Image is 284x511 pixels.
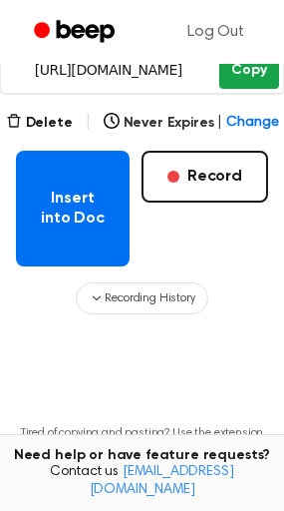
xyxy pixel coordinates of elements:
span: Contact us [12,464,272,499]
button: Recording History [76,282,207,314]
button: Delete [6,113,73,134]
span: | [217,113,222,134]
span: Recording History [105,289,194,307]
button: Never Expires|Change [104,113,279,134]
span: Change [226,113,278,134]
span: | [85,111,92,135]
a: Log Out [167,8,264,56]
button: Insert into Doc [16,151,130,266]
a: [EMAIL_ADDRESS][DOMAIN_NAME] [90,465,234,497]
a: Beep [20,13,133,52]
button: Record [142,151,268,203]
p: Tired of copying and pasting? Use the extension to automatically insert your recordings. [16,426,268,456]
button: Copy [219,52,278,89]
